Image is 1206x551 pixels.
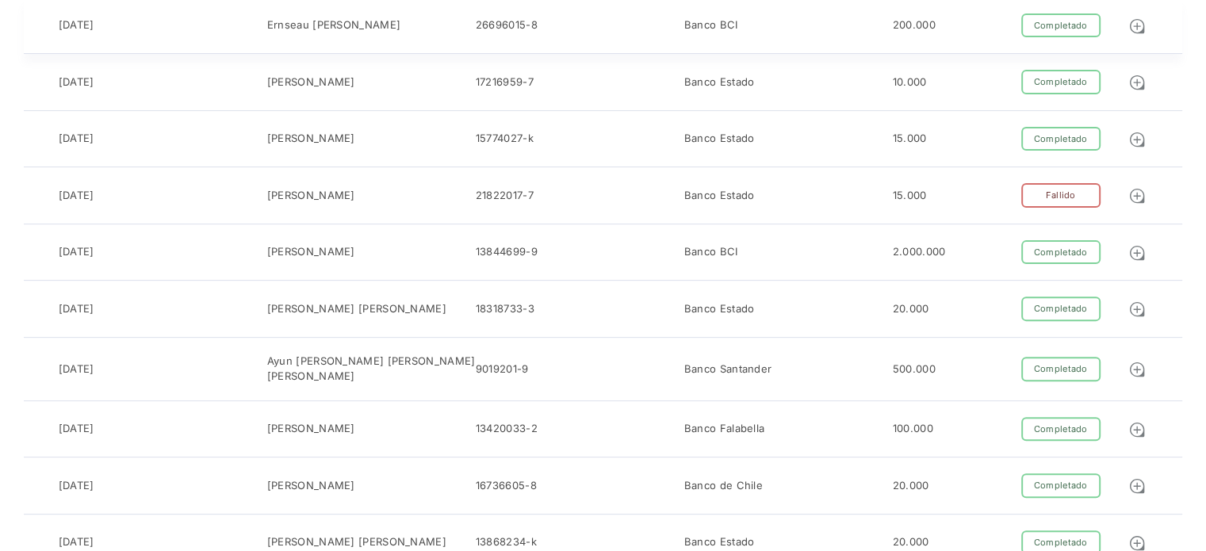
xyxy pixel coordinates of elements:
[476,17,538,33] div: 26696015-8
[1128,17,1146,35] img: Detalle
[1021,70,1101,94] div: Completado
[684,421,765,437] div: Banco Falabella
[476,478,537,494] div: 16736605-8
[59,421,94,437] div: [DATE]
[267,354,476,385] div: Ayun [PERSON_NAME] [PERSON_NAME] [PERSON_NAME]
[59,131,94,147] div: [DATE]
[893,188,927,204] div: 15.000
[893,362,936,377] div: 500.000
[1021,13,1101,38] div: Completado
[59,301,94,317] div: [DATE]
[1021,417,1101,442] div: Completado
[1128,421,1146,438] img: Detalle
[267,534,446,550] div: [PERSON_NAME] [PERSON_NAME]
[893,75,927,90] div: 10.000
[476,301,534,317] div: 18318733-3
[684,75,755,90] div: Banco Estado
[684,188,755,204] div: Banco Estado
[893,301,929,317] div: 20.000
[59,478,94,494] div: [DATE]
[476,534,537,550] div: 13868234-k
[1021,127,1101,151] div: Completado
[684,301,755,317] div: Banco Estado
[59,244,94,260] div: [DATE]
[59,534,94,550] div: [DATE]
[476,421,538,437] div: 13420033-2
[267,478,355,494] div: [PERSON_NAME]
[1128,361,1146,378] img: Detalle
[59,75,94,90] div: [DATE]
[1128,300,1146,318] img: Detalle
[684,534,755,550] div: Banco Estado
[1128,187,1146,205] img: Detalle
[476,244,538,260] div: 13844699-9
[267,131,355,147] div: [PERSON_NAME]
[59,362,94,377] div: [DATE]
[267,421,355,437] div: [PERSON_NAME]
[59,188,94,204] div: [DATE]
[1021,183,1101,208] div: Fallido
[267,75,355,90] div: [PERSON_NAME]
[1128,244,1146,262] img: Detalle
[893,421,933,437] div: 100.000
[684,131,755,147] div: Banco Estado
[1021,240,1101,265] div: Completado
[684,478,763,494] div: Banco de Chile
[684,17,738,33] div: Banco BCI
[267,301,446,317] div: [PERSON_NAME] [PERSON_NAME]
[684,244,738,260] div: Banco BCI
[893,534,929,550] div: 20.000
[684,362,772,377] div: Banco Santander
[893,131,927,147] div: 15.000
[893,244,946,260] div: 2.000.000
[267,244,355,260] div: [PERSON_NAME]
[1128,477,1146,495] img: Detalle
[476,75,534,90] div: 17216959-7
[267,188,355,204] div: [PERSON_NAME]
[476,131,534,147] div: 15774027-k
[1128,131,1146,148] img: Detalle
[1128,74,1146,91] img: Detalle
[1021,357,1101,381] div: Completado
[1021,297,1101,321] div: Completado
[59,17,94,33] div: [DATE]
[1021,473,1101,498] div: Completado
[267,17,400,33] div: Ernseau [PERSON_NAME]
[893,478,929,494] div: 20.000
[476,362,529,377] div: 9019201-9
[476,188,534,204] div: 21822017-7
[893,17,936,33] div: 200.000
